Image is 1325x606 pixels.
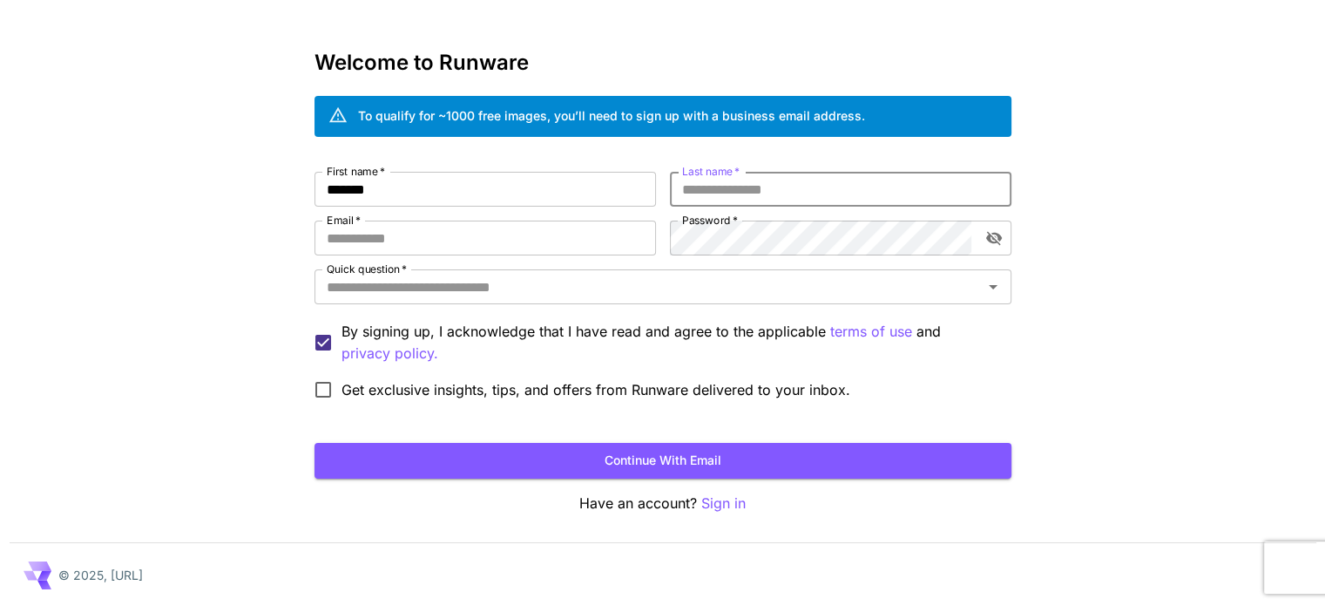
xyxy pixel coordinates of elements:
[314,443,1011,479] button: Continue with email
[981,275,1005,299] button: Open
[978,222,1010,254] button: toggle password visibility
[682,164,740,179] label: Last name
[341,379,850,400] span: Get exclusive insights, tips, and offers from Runware delivered to your inbox.
[327,164,385,179] label: First name
[314,493,1011,514] p: Have an account?
[327,213,361,228] label: Email
[830,321,912,343] button: By signing up, I acknowledge that I have read and agree to the applicable and privacy policy.
[682,213,738,228] label: Password
[701,493,746,514] button: Sign in
[327,262,407,276] label: Quick question
[314,51,1011,75] h3: Welcome to Runware
[58,566,143,584] p: © 2025, [URL]
[358,106,865,125] div: To qualify for ~1000 free images, you’ll need to sign up with a business email address.
[341,343,438,364] p: privacy policy.
[830,321,912,343] p: terms of use
[341,321,997,364] p: By signing up, I acknowledge that I have read and agree to the applicable and
[341,343,438,364] button: By signing up, I acknowledge that I have read and agree to the applicable terms of use and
